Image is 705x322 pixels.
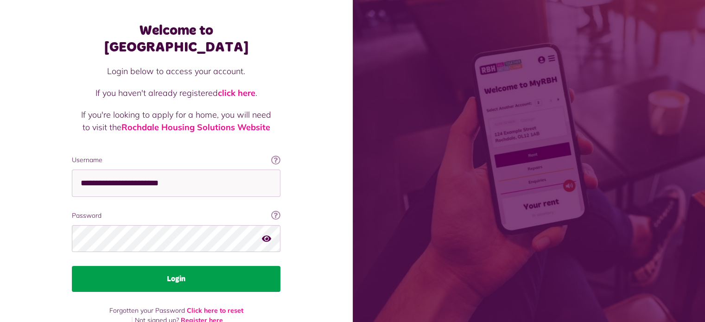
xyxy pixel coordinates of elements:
[72,266,280,292] button: Login
[72,22,280,56] h1: Welcome to [GEOGRAPHIC_DATA]
[72,155,280,165] label: Username
[72,211,280,221] label: Password
[81,65,271,77] p: Login below to access your account.
[187,306,243,315] a: Click here to reset
[81,108,271,133] p: If you're looking to apply for a home, you will need to visit the
[81,87,271,99] p: If you haven't already registered .
[121,122,270,133] a: Rochdale Housing Solutions Website
[218,88,255,98] a: click here
[109,306,185,315] span: Forgotten your Password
